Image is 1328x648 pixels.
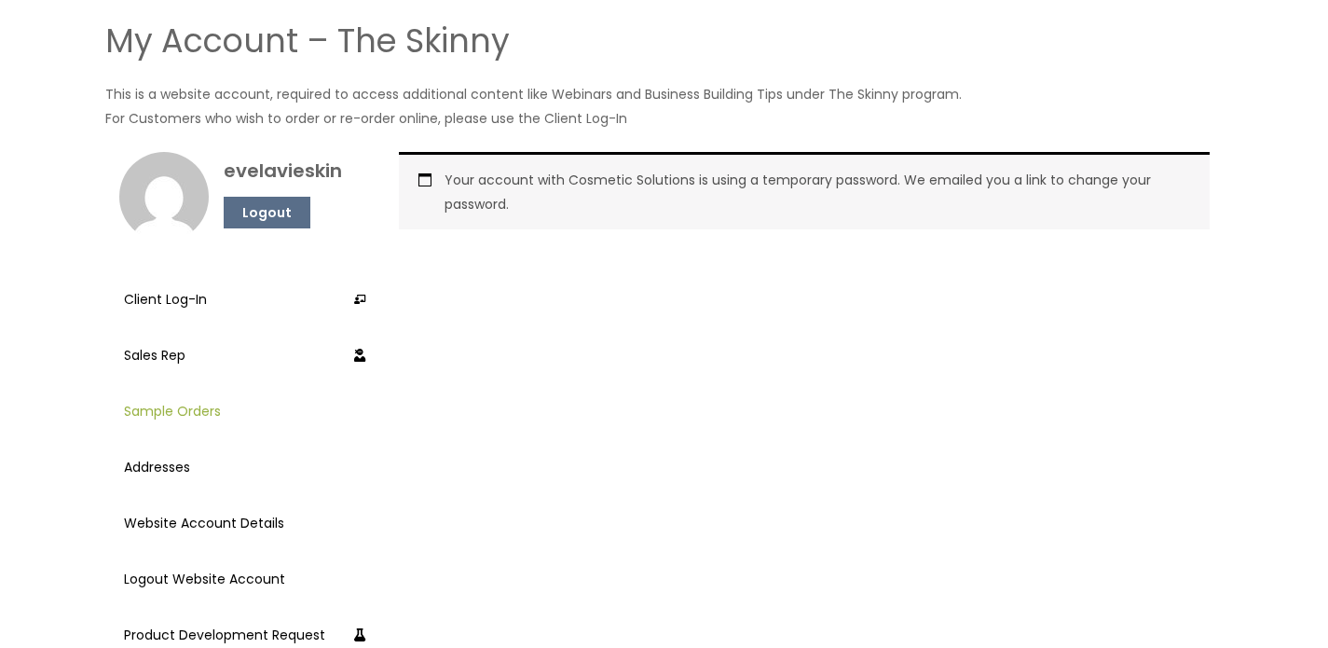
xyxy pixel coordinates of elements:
[124,388,366,434] a: Sample Orders
[224,197,310,228] a: Logout
[105,18,1224,63] h1: My Account – The Skinny
[124,500,366,546] a: Website Account Details
[124,332,366,379] a: Sales Rep
[124,556,366,602] a: Logout Website Account
[105,82,1224,131] p: This is a website account, required to access additional content like Webinars and Business Build...
[224,159,342,182] h4: evelavieskin
[124,276,366,323] a: Client Log-In
[399,152,1210,229] div: Your account with Cosmetic Solutions is using a temporary password. We emailed you a link to chan...
[124,444,366,490] a: Addresses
